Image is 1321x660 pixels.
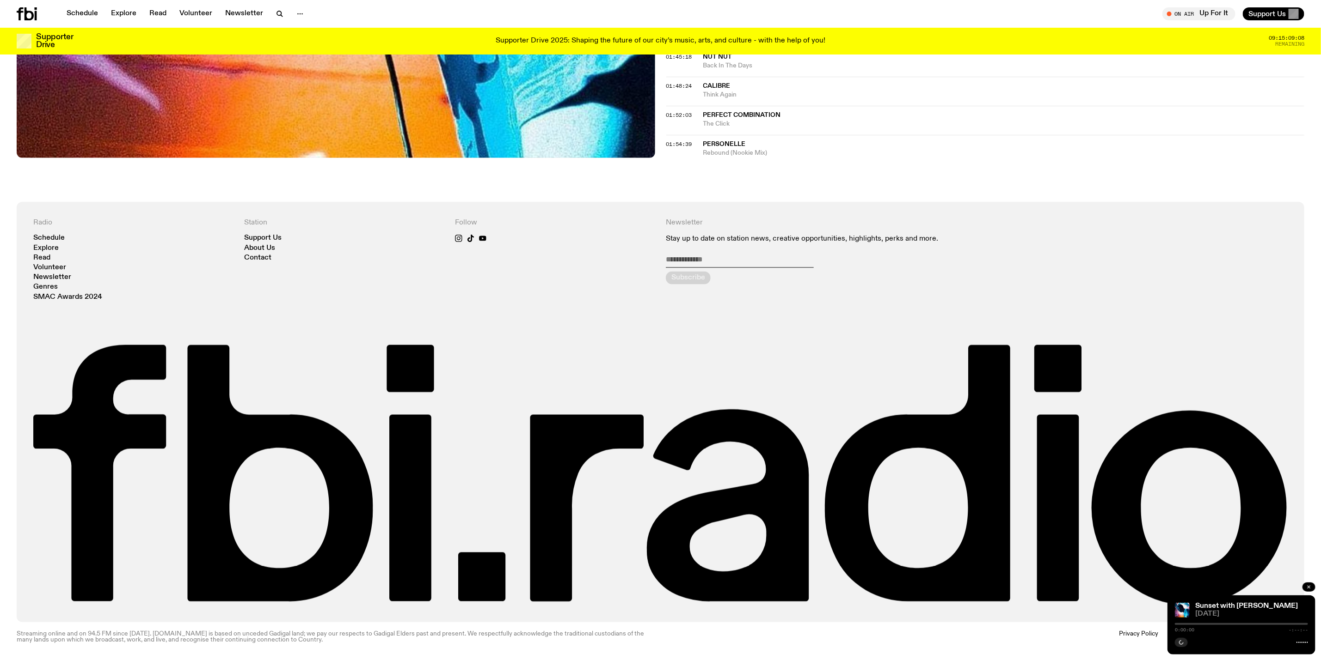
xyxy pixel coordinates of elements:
[703,61,1305,70] span: Back In The Days
[1195,611,1308,618] span: [DATE]
[666,142,692,147] button: 01:54:39
[1289,628,1308,632] span: -:--:--
[33,254,50,261] a: Read
[703,83,731,89] span: Calibre
[244,235,282,242] a: Support Us
[1175,628,1194,632] span: 0:00:00
[703,120,1305,128] span: The Click
[33,235,65,242] a: Schedule
[61,7,104,20] a: Schedule
[244,245,275,252] a: About Us
[496,37,825,45] p: Supporter Drive 2025: Shaping the future of our city’s music, arts, and culture - with the help o...
[1195,602,1298,610] a: Sunset with [PERSON_NAME]
[33,218,233,227] h4: Radio
[666,235,1076,243] p: Stay up to date on station news, creative opportunities, highlights, perks and more.
[703,91,1305,99] span: Think Again
[33,284,58,291] a: Genres
[17,631,655,644] p: Streaming online and on 94.5 FM since [DATE]. [DOMAIN_NAME] is based on unceded Gadigal land; we ...
[33,294,102,301] a: SMAC Awards 2024
[220,7,269,20] a: Newsletter
[36,33,73,49] h3: Supporter Drive
[244,218,444,227] h4: Station
[244,254,271,261] a: Contact
[703,141,746,147] span: Personelle
[666,111,692,119] span: 01:52:03
[1275,42,1304,47] span: Remaining
[666,53,692,61] span: 01:45:18
[1119,631,1158,644] a: Privacy Policy
[703,54,732,60] span: Nut Nut
[703,149,1305,157] span: Rebound (Nookie Mix)
[1248,10,1286,18] span: Support Us
[174,7,218,20] a: Volunteer
[144,7,172,20] a: Read
[33,245,59,252] a: Explore
[105,7,142,20] a: Explore
[703,112,781,118] span: Perfect Combination
[1269,36,1304,41] span: 09:15:09:08
[666,140,692,148] span: 01:54:39
[666,218,1076,227] h4: Newsletter
[33,274,71,281] a: Newsletter
[455,218,655,227] h4: Follow
[666,272,711,285] button: Subscribe
[666,82,692,90] span: 01:48:24
[666,84,692,89] button: 01:48:24
[666,54,692,60] button: 01:45:18
[666,113,692,118] button: 01:52:03
[33,264,66,271] a: Volunteer
[1175,603,1190,618] img: Simon Caldwell stands side on, looking downwards. He has headphones on. Behind him is a brightly ...
[1162,7,1235,20] button: On AirUp For It
[1243,7,1304,20] button: Support Us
